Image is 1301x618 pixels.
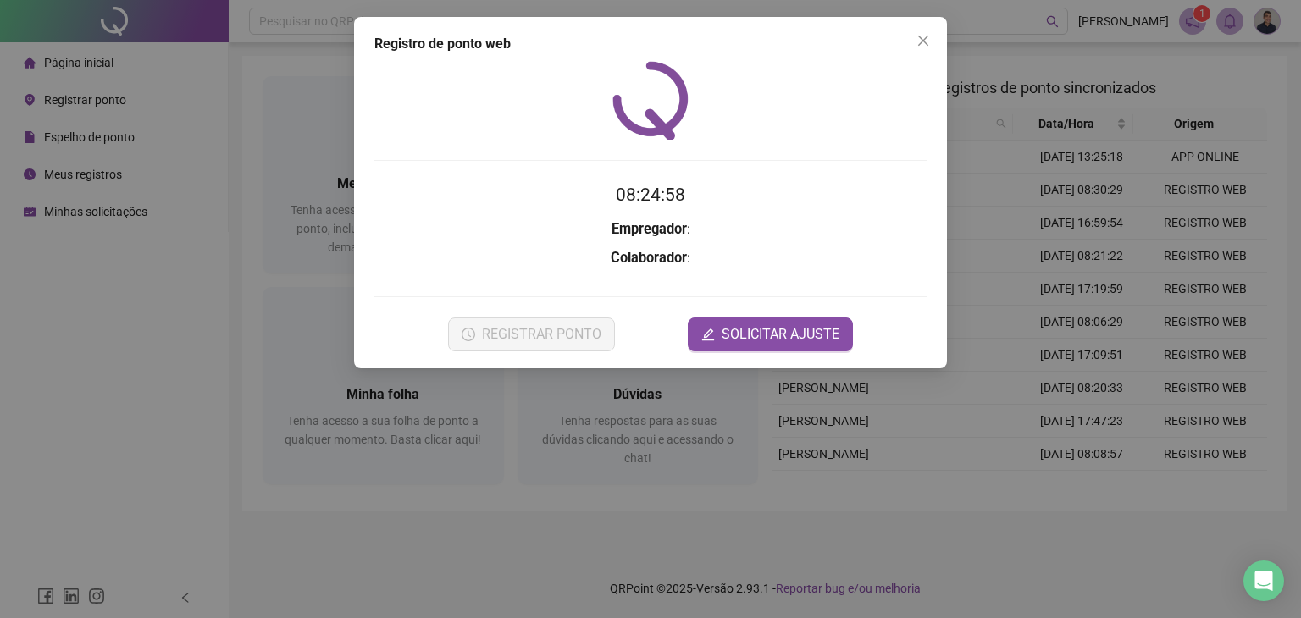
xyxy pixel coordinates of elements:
[688,317,853,351] button: editSOLICITAR AJUSTE
[612,61,689,140] img: QRPoint
[910,27,937,54] button: Close
[448,317,615,351] button: REGISTRAR PONTO
[722,324,839,345] span: SOLICITAR AJUSTE
[611,250,687,266] strong: Colaborador
[616,185,685,205] time: 08:24:58
[374,218,927,240] h3: :
[1243,560,1284,601] div: Open Intercom Messenger
[612,221,687,237] strong: Empregador
[916,34,930,47] span: close
[701,328,715,341] span: edit
[374,34,927,54] div: Registro de ponto web
[374,247,927,269] h3: :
